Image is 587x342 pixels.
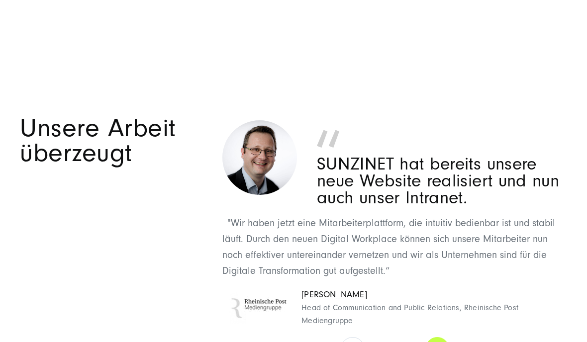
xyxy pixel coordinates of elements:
[301,288,567,302] span: [PERSON_NAME]
[222,215,567,279] p: "Wir haben jetzt eine Mitarbeiterplattform, die intuitiv bedienbar ist und stabil läuft. Durch de...
[20,116,211,166] h2: Unsere Arbeit überzeugt
[222,292,293,324] img: csm_Rheinische_Post_Logo_04e0037036
[222,120,297,195] img: Schaal_Rheische_Post
[317,156,567,207] p: SUNZINET hat bereits unsere neue Website realisiert und nun auch unser Intranet.
[301,302,567,327] span: Head of Communication and Public Relations, Rheinische Post Mediengruppe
